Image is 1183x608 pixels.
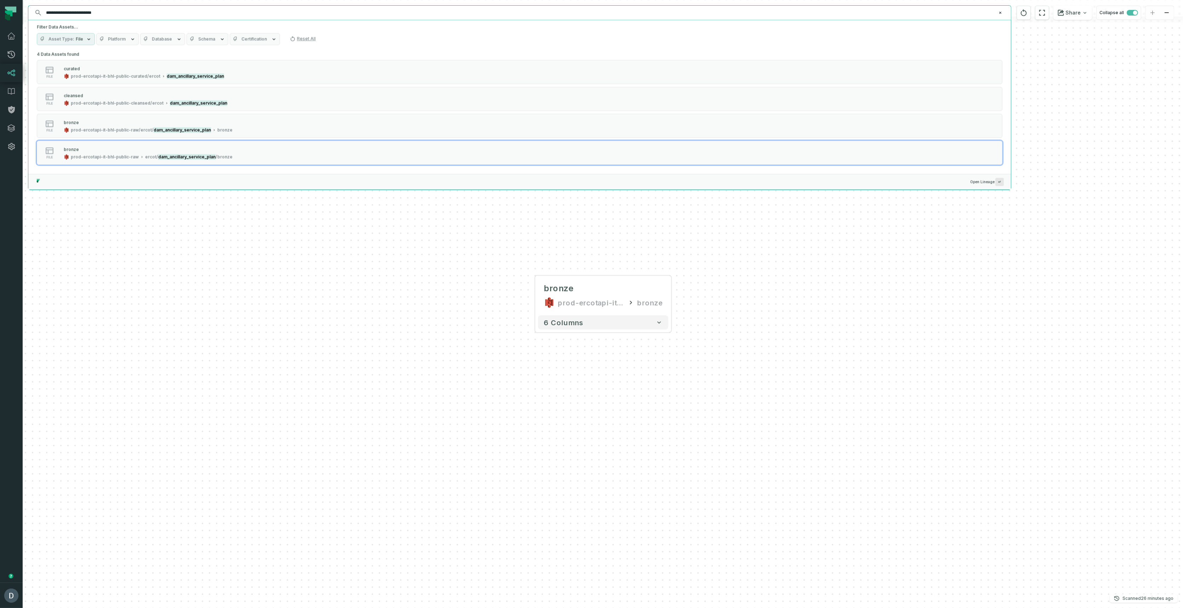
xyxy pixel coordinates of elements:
[145,154,152,160] span: erc
[995,178,1004,186] span: Press ↵ to add a new Data Asset to the graph
[1160,6,1174,20] button: zoom out
[198,36,215,42] span: Schema
[46,102,53,105] span: file
[64,66,80,71] div: curated
[152,36,172,42] span: Database
[71,74,160,79] div: prod-ercotapi-it-bhl-public-curated/ercot
[64,147,79,152] div: bronze
[158,154,216,160] mark: dam_ancillary_service_plan
[71,127,211,133] div: prod-ercotapi-it-bhl-public-raw/ercot/dam_ancillary_service_plan
[997,9,1004,16] button: Clear search query
[145,154,233,160] div: ercot/dam_ancillary_service_plan/bronze
[558,297,624,308] div: prod-ercotapi-it-bhl-public-raw/ercot/dam_ancillary_service_plan
[46,129,53,132] span: file
[71,101,164,106] div: prod-ercotapi-it-bhl-public-cleansed/ercot
[71,154,139,160] div: prod-ercotapi-it-bhl-public-raw
[37,50,1002,174] div: 4 Data Assets found
[37,114,1002,138] button: fileprod-ercotapi-it-bhl-public-raw/ercot/dam_ancillary_service_planbronze
[154,127,211,133] mark: dam_ancillary_service_plan
[46,156,53,159] span: file
[37,60,1002,84] button: fileprod-ercotapi-it-bhl-public-curated/ercotdam_ancillary_service_plan
[1141,596,1173,601] relative-time: Sep 25, 2025, 5:01 PM GMT+3
[1053,6,1092,20] button: Share
[4,589,18,603] img: avatar of Daniel Lahyani
[28,50,1011,174] div: Suggestions
[544,318,583,327] span: 6 columns
[76,36,83,42] span: File
[148,127,154,133] span: ot/
[1110,594,1178,603] button: Scanned[DATE] 5:01:50 PM
[241,36,267,42] span: Certification
[46,75,53,79] span: file
[48,36,74,42] span: Asset Type
[37,24,1002,30] h5: Filter Data Assets...
[37,141,1002,165] button: fileprod-ercotapi-it-bhl-public-rawercot/dam_ancillary_service_plan/bronze
[152,154,158,160] span: ot/
[64,93,83,98] div: cleansed
[970,178,1004,186] span: Open Lineage
[216,154,233,160] span: /bronze
[64,120,79,125] div: bronze
[8,573,14,579] div: Tooltip anchor
[544,283,574,294] div: bronze
[170,101,227,106] mark: dam_ancillary_service_plan
[108,36,126,42] span: Platform
[37,87,1002,111] button: fileprod-ercotapi-it-bhl-public-cleansed/ercotdam_ancillary_service_plan
[140,33,185,45] button: Database
[217,127,233,133] div: bronze
[637,297,663,308] div: bronze
[71,127,148,133] span: prod-ercotapi-it-bhl-public-raw/erc
[96,33,139,45] button: Platform
[1122,595,1173,602] p: Scanned
[37,33,95,45] button: Asset TypeFile
[1096,6,1141,20] button: Collapse all
[167,74,224,79] mark: dam_ancillary_service_plan
[287,33,319,45] button: Reset All
[187,33,228,45] button: Schema
[230,33,280,45] button: Certification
